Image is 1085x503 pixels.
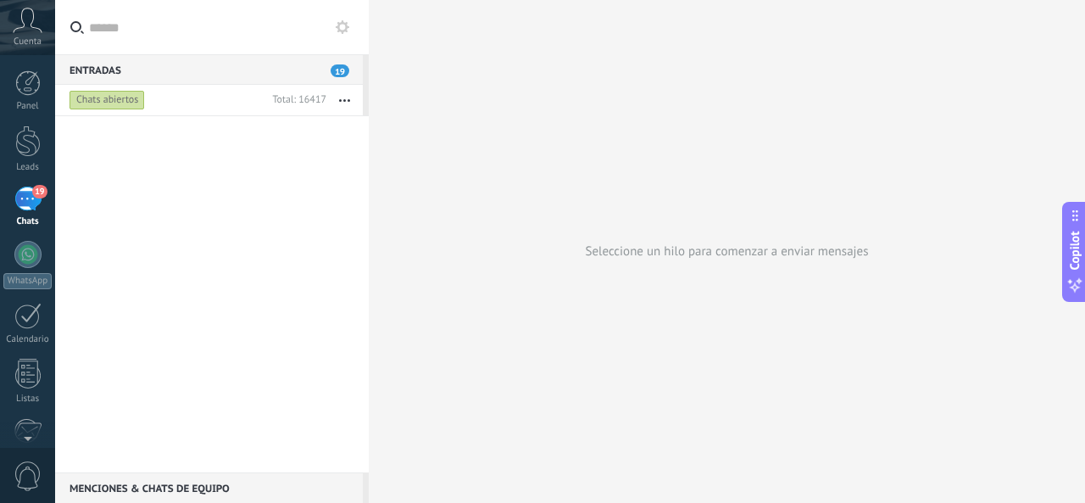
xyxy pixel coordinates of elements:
div: Calendario [3,334,53,345]
span: 19 [32,185,47,198]
div: Leads [3,162,53,173]
div: Menciones & Chats de equipo [55,472,363,503]
div: Listas [3,394,53,405]
div: Chats abiertos [70,90,145,110]
div: Total: 16417 [265,92,326,109]
div: Entradas [55,54,363,85]
span: Copilot [1066,231,1083,270]
span: Cuenta [14,36,42,48]
div: Panel [3,101,53,112]
div: WhatsApp [3,273,52,289]
div: Chats [3,216,53,227]
span: 19 [331,64,349,77]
